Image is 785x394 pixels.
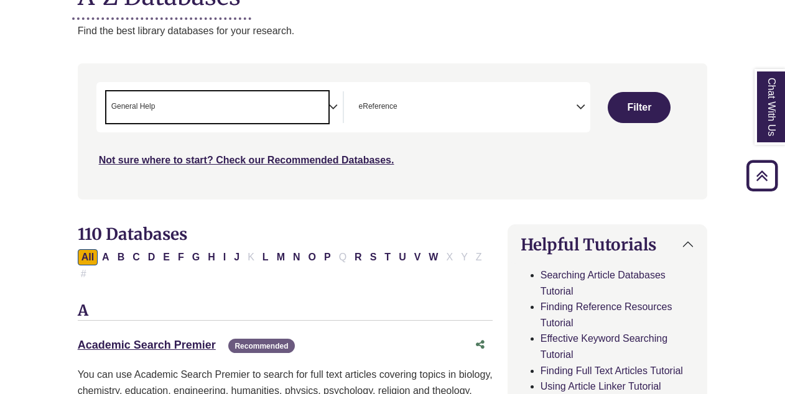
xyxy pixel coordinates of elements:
button: Filter Results P [320,249,335,265]
div: Alpha-list to filter by first letter of database name [78,251,487,278]
span: eReference [359,101,397,112]
textarea: Search [400,103,406,113]
button: Filter Results D [144,249,159,265]
a: Back to Top [742,167,782,184]
a: Effective Keyword Searching Tutorial [541,333,667,360]
button: Filter Results C [129,249,144,265]
button: Filter Results J [230,249,243,265]
button: Share this database [468,333,493,357]
button: Filter Results G [188,249,203,265]
span: Recommended [228,339,294,353]
li: eReference [354,101,397,112]
a: Searching Article Databases Tutorial [541,270,666,296]
button: Filter Results I [220,249,230,265]
a: Not sure where to start? Check our Recommended Databases. [99,155,394,165]
button: Filter Results W [425,249,442,265]
button: Filter Results M [273,249,289,265]
button: Filter Results E [159,249,174,265]
button: Filter Results R [351,249,366,265]
button: Filter Results H [204,249,219,265]
button: Filter Results B [114,249,129,265]
a: Academic Search Premier [78,339,216,351]
button: Filter Results N [289,249,304,265]
h3: A [78,302,493,321]
button: Helpful Tutorials [508,225,707,264]
button: All [78,249,98,265]
button: Submit for Search Results [608,92,671,123]
a: Finding Reference Resources Tutorial [541,301,672,328]
button: Filter Results T [381,249,394,265]
button: Filter Results V [411,249,425,265]
button: Filter Results S [366,249,381,265]
span: 110 Databases [78,224,187,244]
li: General Help [106,101,156,112]
button: Filter Results U [395,249,410,265]
button: Filter Results F [174,249,188,265]
nav: Search filters [78,63,708,199]
a: Finding Full Text Articles Tutorial [541,365,683,376]
span: General Help [111,101,156,112]
textarea: Search [157,103,163,113]
p: Find the best library databases for your research. [78,23,708,39]
a: Using Article Linker Tutorial [541,381,661,392]
button: Filter Results O [305,249,320,265]
button: Filter Results L [259,249,272,265]
button: Filter Results A [98,249,113,265]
